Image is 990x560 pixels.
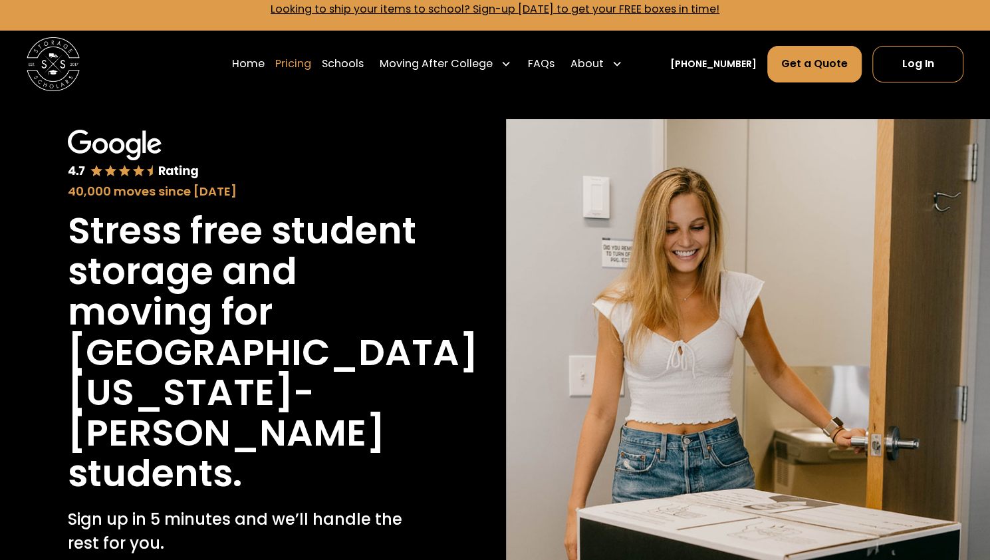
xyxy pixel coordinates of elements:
a: Log In [872,46,963,82]
h1: Stress free student storage and moving for [68,211,417,332]
h1: [GEOGRAPHIC_DATA][US_STATE]-[PERSON_NAME] [68,333,478,454]
a: home [27,37,80,90]
div: About [570,56,604,72]
a: Looking to ship your items to school? Sign-up [DATE] to get your FREE boxes in time! [271,1,719,17]
div: 40,000 moves since [DATE] [68,182,417,200]
a: Pricing [275,45,311,82]
img: Storage Scholars main logo [27,37,80,90]
a: FAQs [527,45,554,82]
h1: students. [68,454,242,494]
img: Google 4.7 star rating [68,130,199,180]
div: Moving After College [374,45,517,82]
a: Home [232,45,265,82]
a: Schools [322,45,364,82]
a: [PHONE_NUMBER] [670,57,757,71]
div: About [565,45,628,82]
div: Moving After College [380,56,493,72]
p: Sign up in 5 minutes and we’ll handle the rest for you. [68,507,417,555]
a: Get a Quote [767,46,862,82]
